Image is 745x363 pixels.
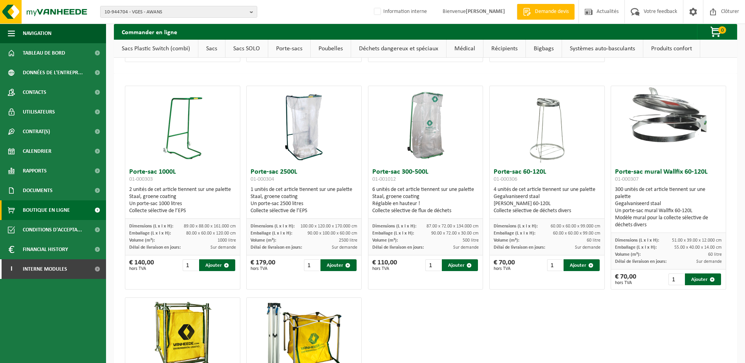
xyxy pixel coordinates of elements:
[251,193,357,200] div: Staal, groene coating
[553,231,600,236] span: 60.00 x 60.00 x 99.00 cm
[425,259,441,271] input: 1
[372,266,397,271] span: hors TVA
[372,238,398,243] span: Volume (m³):
[494,245,545,250] span: Délai de livraison en jours:
[386,86,465,165] img: 01-001012
[494,176,517,182] span: 01-000306
[23,161,47,181] span: Rapports
[129,259,154,271] div: € 140,00
[23,240,68,259] span: Financial History
[23,200,70,220] span: Boutique en ligne
[564,46,600,58] button: Ajouter
[685,273,721,285] button: Ajouter
[562,40,643,58] a: Systèmes auto-basculants
[615,169,722,184] h3: Porte-sac mural Wallfix 60-120L
[431,231,479,236] span: 90.00 x 72.00 x 30.00 cm
[674,245,722,250] span: 55.00 x 40.00 x 14.00 cm
[351,40,446,58] a: Déchets dangereux et spéciaux
[251,207,357,214] div: Collecte sélective de l’EPS
[615,200,722,207] div: Gegalvaniseerd staal
[615,176,639,182] span: 01-000307
[372,6,427,18] label: Information interne
[494,238,519,243] span: Volume (m³):
[494,207,600,214] div: Collecte sélective de déchets divers
[494,266,515,271] span: hors TVA
[575,245,600,250] span: Sur demande
[129,224,173,229] span: Dimensions (L x l x H):
[129,238,155,243] span: Volume (m³):
[129,176,153,182] span: 01-000303
[163,86,202,165] img: 01-000303
[447,40,483,58] a: Médical
[466,9,505,15] strong: [PERSON_NAME]
[372,259,397,271] div: € 110,00
[372,231,414,236] span: Emballage (L x l x H):
[129,193,236,200] div: Staal, groene coating
[23,82,46,102] span: Contacts
[23,122,50,141] span: Contrat(s)
[697,24,736,40] button: 0
[372,193,479,200] div: Staal, groene coating
[251,245,302,250] span: Délai de livraison en jours:
[526,40,562,58] a: Bigbags
[23,141,51,161] span: Calendrier
[184,224,236,229] span: 89.00 x 88.00 x 161.000 cm
[198,40,225,58] a: Sacs
[372,186,479,214] div: 6 unités de cet article tiennent sur une palette
[308,231,357,236] span: 90.00 x 100.00 x 60.00 cm
[615,238,659,243] span: Dimensions (L x l x H):
[615,259,666,264] span: Délai de livraison en jours:
[251,259,275,271] div: € 179,00
[23,102,55,122] span: Utilisateurs
[23,24,51,43] span: Navigation
[183,259,198,271] input: 1
[517,4,575,20] a: Demande devis
[8,259,15,279] span: I
[300,224,357,229] span: 100.00 x 120.00 x 170.000 cm
[251,169,357,184] h3: Porte-sac 2500L
[129,207,236,214] div: Collecte sélective de l’EPS
[615,273,636,285] div: € 70,00
[372,245,424,250] span: Délai de livraison en jours:
[339,238,357,243] span: 2500 litre
[372,176,396,182] span: 01-001012
[527,86,567,165] img: 01-000306
[426,224,479,229] span: 87.00 x 72.00 x 134.000 cm
[114,24,185,39] h2: Commander en ligne
[483,40,525,58] a: Récipients
[284,86,324,165] img: 01-000304
[564,259,600,271] button: Ajouter
[615,186,722,229] div: 300 unités de cet article tiennent sur une palette
[251,176,274,182] span: 01-000304
[100,6,257,18] button: 10-944704 - VGES - AWANS
[615,280,636,285] span: hors TVA
[251,231,292,236] span: Emballage (L x l x H):
[23,181,53,200] span: Documents
[672,238,722,243] span: 51.00 x 39.00 x 12.000 cm
[186,231,236,236] span: 80.00 x 60.00 x 120.00 cm
[372,207,479,214] div: Collecte sélective de flux de déchets
[129,266,154,271] span: hors TVA
[129,186,236,214] div: 2 unités de cet article tiennent sur une palette
[615,207,722,214] div: Un porte-sac mural Wallfix 60-120L
[332,245,357,250] span: Sur demande
[615,214,722,229] div: Modèle mural pour la collecte sélective de déchets divers
[225,40,268,58] a: Sacs SOLO
[304,259,320,271] input: 1
[547,259,563,271] input: 1
[494,186,600,214] div: 4 unités de cet article tiennent sur une palette
[643,40,700,58] a: Produits confort
[551,224,600,229] span: 60.00 x 60.00 x 99.000 cm
[218,238,236,243] span: 1000 litre
[494,200,600,207] div: [PERSON_NAME] 60-120L
[129,245,181,250] span: Délai de livraison en jours:
[23,220,82,240] span: Conditions d'accepta...
[372,200,479,207] div: Réglable en hauteur !
[372,224,416,229] span: Dimensions (L x l x H):
[494,193,600,200] div: Gegalvaniseerd staal
[23,259,67,279] span: Interne modules
[199,46,235,58] button: Ajouter
[129,231,171,236] span: Emballage (L x l x H):
[494,231,535,236] span: Emballage (L x l x H):
[615,252,641,257] span: Volume (m³):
